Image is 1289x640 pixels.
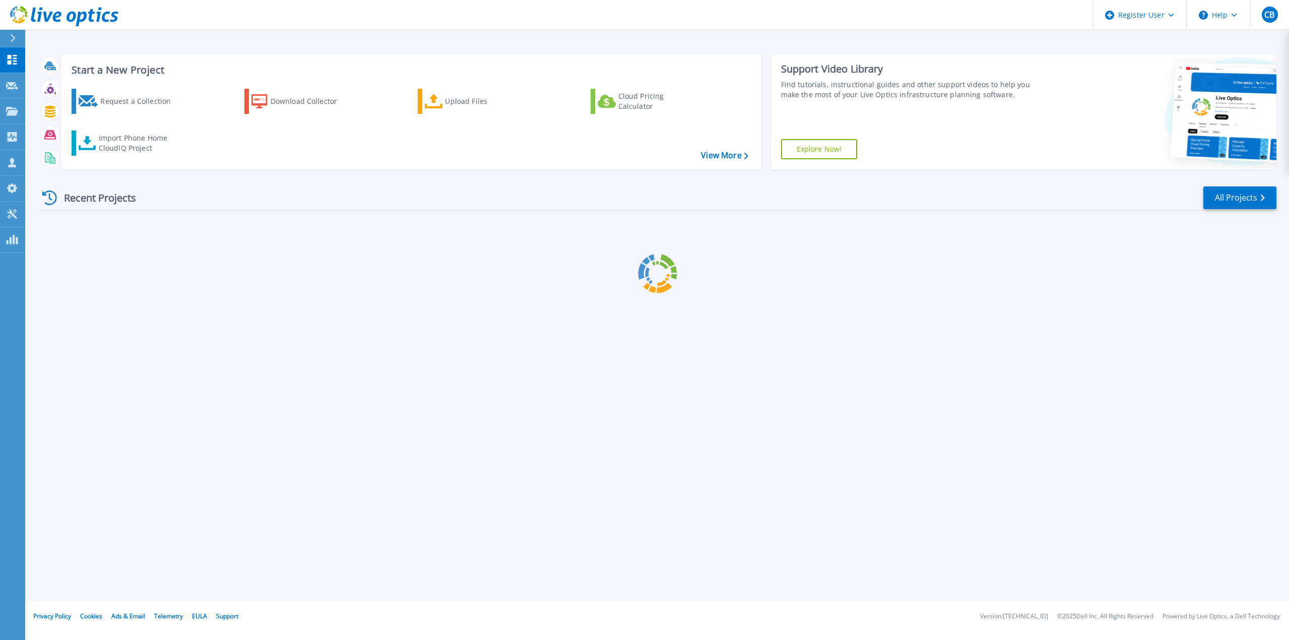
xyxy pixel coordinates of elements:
[72,89,184,114] a: Request a Collection
[111,612,145,620] a: Ads & Email
[192,612,207,620] a: EULA
[591,89,703,114] a: Cloud Pricing Calculator
[72,65,748,76] h3: Start a New Project
[781,139,858,159] a: Explore Now!
[1264,11,1274,19] span: CB
[1203,186,1276,209] a: All Projects
[618,91,699,111] div: Cloud Pricing Calculator
[39,185,150,210] div: Recent Projects
[80,612,102,620] a: Cookies
[1057,613,1153,620] li: © 2025 Dell Inc. All Rights Reserved
[781,62,1043,76] div: Support Video Library
[99,133,177,153] div: Import Phone Home CloudIQ Project
[445,91,526,111] div: Upload Files
[980,613,1048,620] li: Version: [TECHNICAL_ID]
[154,612,183,620] a: Telemetry
[100,91,181,111] div: Request a Collection
[216,612,238,620] a: Support
[1163,613,1280,620] li: Powered by Live Optics, a Dell Technology
[244,89,357,114] a: Download Collector
[701,151,748,160] a: View More
[271,91,351,111] div: Download Collector
[33,612,71,620] a: Privacy Policy
[781,80,1043,100] div: Find tutorials, instructional guides and other support videos to help you make the most of your L...
[418,89,530,114] a: Upload Files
